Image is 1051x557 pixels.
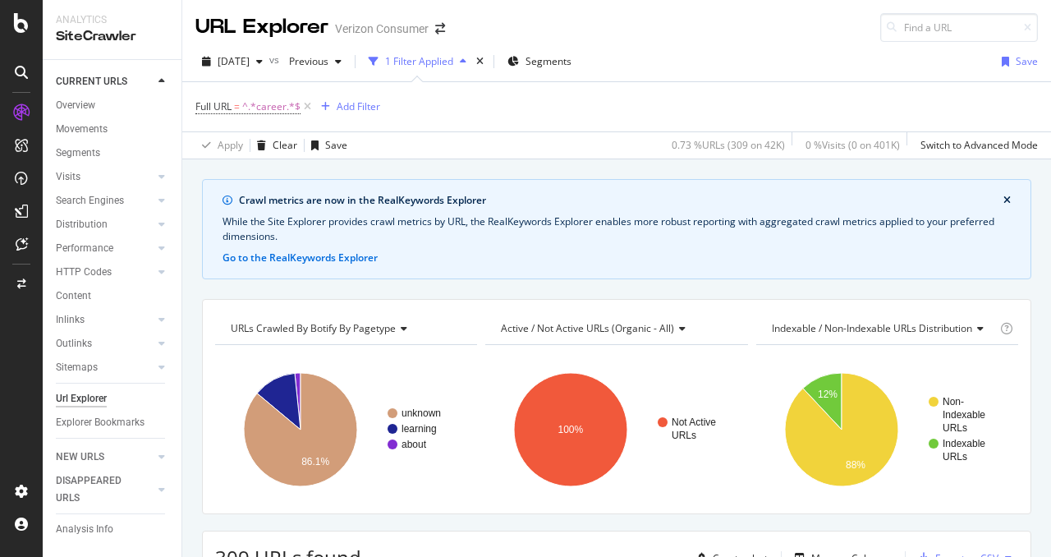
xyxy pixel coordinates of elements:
[914,132,1038,159] button: Switch to Advanced Mode
[362,48,473,75] button: 1 Filter Applied
[218,138,243,152] div: Apply
[195,48,269,75] button: [DATE]
[402,439,427,450] text: about
[56,335,154,352] a: Outlinks
[56,288,91,305] div: Content
[485,358,743,501] svg: A chart.
[672,417,716,428] text: Not Active
[273,138,297,152] div: Clear
[498,315,732,342] h4: Active / Not Active URLs
[999,190,1015,211] button: close banner
[56,216,154,233] a: Distribution
[56,27,168,46] div: SiteCrawler
[282,54,328,68] span: Previous
[239,193,1003,208] div: Crawl metrics are now in the RealKeywords Explorer
[56,145,100,162] div: Segments
[1016,54,1038,68] div: Save
[943,422,967,434] text: URLs
[56,414,170,431] a: Explorer Bookmarks
[56,521,170,538] a: Analysis Info
[880,13,1038,42] input: Find a URL
[501,321,674,335] span: Active / Not Active URLs (organic - all)
[337,99,380,113] div: Add Filter
[56,168,80,186] div: Visits
[56,359,98,376] div: Sitemaps
[56,390,107,407] div: Url Explorer
[943,438,985,449] text: Indexable
[325,138,347,152] div: Save
[242,95,301,118] span: ^.*career.*$
[56,311,154,329] a: Inlinks
[314,97,380,117] button: Add Filter
[56,73,154,90] a: CURRENT URLS
[234,99,240,113] span: =
[435,23,445,35] div: arrow-right-arrow-left
[402,423,437,435] text: learning
[56,216,108,233] div: Distribution
[473,53,487,70] div: times
[818,389,838,400] text: 12%
[672,138,785,152] div: 0.73 % URLs ( 309 on 42K )
[56,240,113,257] div: Performance
[282,48,348,75] button: Previous
[250,132,297,159] button: Clear
[195,13,328,41] div: URL Explorer
[56,335,92,352] div: Outlinks
[56,121,170,138] a: Movements
[56,311,85,329] div: Inlinks
[56,192,154,209] a: Search Engines
[995,501,1035,541] iframe: Intercom live chat
[56,264,112,281] div: HTTP Codes
[227,315,462,342] h4: URLs Crawled By Botify By pagetype
[56,414,145,431] div: Explorer Bookmarks
[195,132,243,159] button: Apply
[385,54,453,68] div: 1 Filter Applied
[56,449,154,466] a: NEW URLS
[501,48,578,75] button: Segments
[56,390,170,407] a: Url Explorer
[56,121,108,138] div: Movements
[202,179,1031,279] div: info banner
[223,251,378,265] button: Go to the RealKeywords Explorer
[56,145,170,162] a: Segments
[215,358,473,501] svg: A chart.
[56,97,95,114] div: Overview
[56,472,139,507] div: DISAPPEARED URLS
[301,456,329,467] text: 86.1%
[769,315,997,342] h4: Indexable / Non-Indexable URLs Distribution
[805,138,900,152] div: 0 % Visits ( 0 on 401K )
[56,472,154,507] a: DISAPPEARED URLS
[231,321,396,335] span: URLs Crawled By Botify By pagetype
[56,449,104,466] div: NEW URLS
[56,359,154,376] a: Sitemaps
[56,192,124,209] div: Search Engines
[756,358,1014,501] svg: A chart.
[920,138,1038,152] div: Switch to Advanced Mode
[335,21,429,37] div: Verizon Consumer
[56,240,154,257] a: Performance
[56,13,168,27] div: Analytics
[56,288,170,305] a: Content
[56,73,127,90] div: CURRENT URLS
[56,521,113,538] div: Analysis Info
[402,407,441,419] text: unknown
[772,321,972,335] span: Indexable / Non-Indexable URLs distribution
[56,168,154,186] a: Visits
[995,48,1038,75] button: Save
[56,97,170,114] a: Overview
[943,409,985,421] text: Indexable
[846,459,865,471] text: 88%
[558,424,584,435] text: 100%
[195,99,232,113] span: Full URL
[525,54,571,68] span: Segments
[672,430,696,441] text: URLs
[305,132,347,159] button: Save
[269,53,282,67] span: vs
[56,264,154,281] a: HTTP Codes
[943,396,964,407] text: Non-
[943,451,967,463] text: URLs
[218,54,250,68] span: 2025 Oct. 5th
[223,214,1011,244] div: While the Site Explorer provides crawl metrics by URL, the RealKeywords Explorer enables more rob...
